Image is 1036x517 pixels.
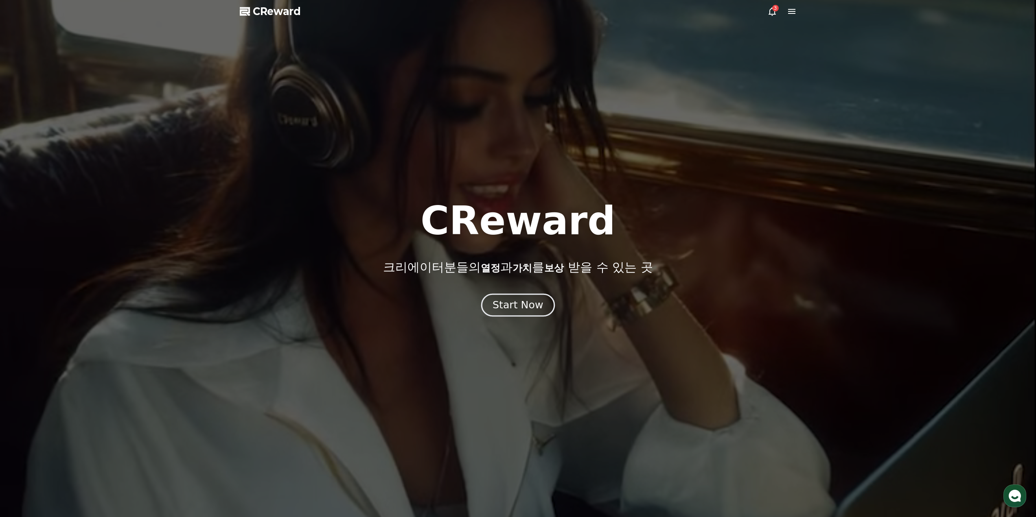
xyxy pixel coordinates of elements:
[2,258,54,278] a: 홈
[74,270,84,277] span: 대화
[383,260,653,275] p: 크리에이터분들의 과 를 받을 수 있는 곳
[105,258,156,278] a: 설정
[513,262,532,274] span: 가치
[767,7,777,16] a: 3
[544,262,564,274] span: 보상
[240,5,301,18] a: CReward
[772,5,779,11] div: 3
[481,293,555,316] button: Start Now
[421,201,615,240] h1: CReward
[483,302,553,310] a: Start Now
[481,262,500,274] span: 열정
[253,5,301,18] span: CReward
[54,258,105,278] a: 대화
[493,298,543,312] div: Start Now
[126,270,136,277] span: 설정
[26,270,31,277] span: 홈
